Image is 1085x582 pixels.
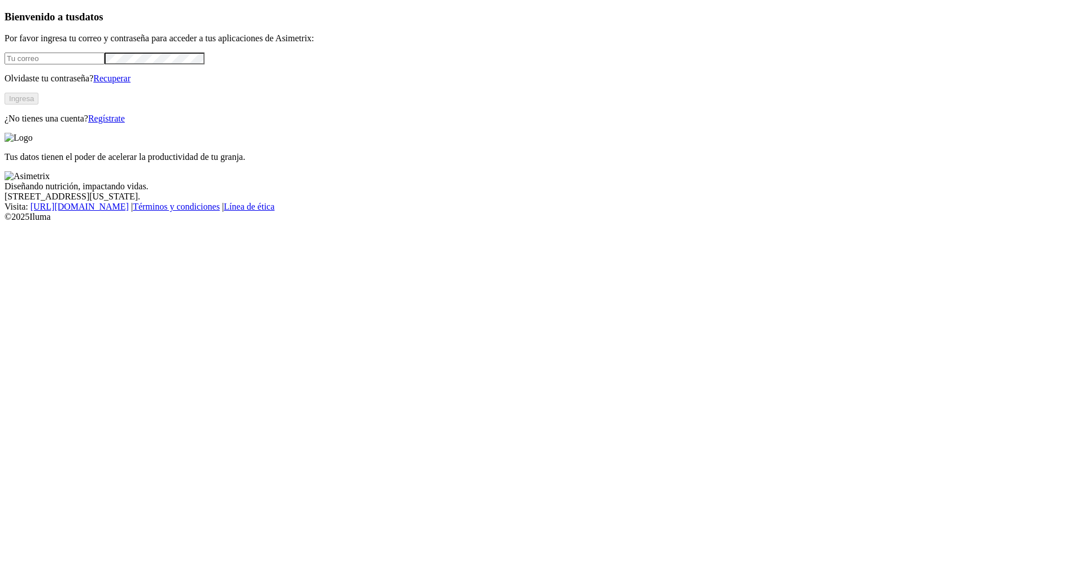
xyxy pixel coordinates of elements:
p: Por favor ingresa tu correo y contraseña para acceder a tus aplicaciones de Asimetrix: [5,33,1080,44]
a: Términos y condiciones [133,202,220,211]
p: Tus datos tienen el poder de acelerar la productividad de tu granja. [5,152,1080,162]
div: Diseñando nutrición, impactando vidas. [5,181,1080,192]
h3: Bienvenido a tus [5,11,1080,23]
p: ¿No tienes una cuenta? [5,114,1080,124]
img: Logo [5,133,33,143]
div: © 2025 Iluma [5,212,1080,222]
input: Tu correo [5,53,105,64]
a: Recuperar [93,73,131,83]
span: datos [79,11,103,23]
a: Regístrate [88,114,125,123]
a: [URL][DOMAIN_NAME] [31,202,129,211]
button: Ingresa [5,93,38,105]
img: Asimetrix [5,171,50,181]
div: [STREET_ADDRESS][US_STATE]. [5,192,1080,202]
div: Visita : | | [5,202,1080,212]
a: Línea de ética [224,202,275,211]
p: Olvidaste tu contraseña? [5,73,1080,84]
